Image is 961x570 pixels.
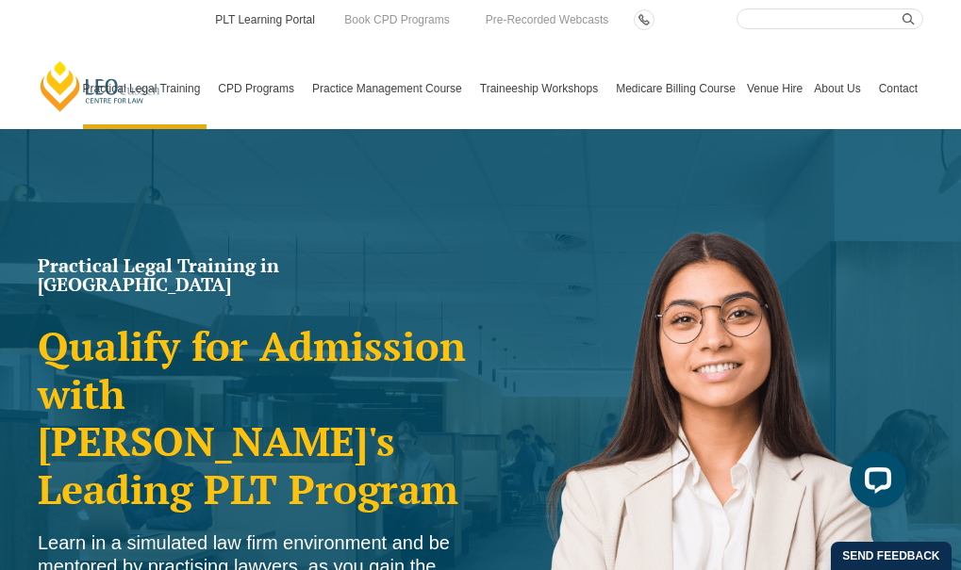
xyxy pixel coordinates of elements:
[38,256,472,294] h1: Practical Legal Training in [GEOGRAPHIC_DATA]
[38,59,163,113] a: [PERSON_NAME] Centre for Law
[38,322,472,513] h2: Qualify for Admission with [PERSON_NAME]'s Leading PLT Program
[77,48,213,129] a: Practical Legal Training
[610,48,741,129] a: Medicare Billing Course
[307,48,474,129] a: Practice Management Course
[212,48,307,129] a: CPD Programs
[835,444,914,523] iframe: LiveChat chat widget
[340,9,454,30] a: Book CPD Programs
[808,48,872,129] a: About Us
[481,9,614,30] a: Pre-Recorded Webcasts
[213,9,317,30] a: PLT Learning Portal
[741,48,808,129] a: Venue Hire
[474,48,610,129] a: Traineeship Workshops
[873,48,923,129] a: Contact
